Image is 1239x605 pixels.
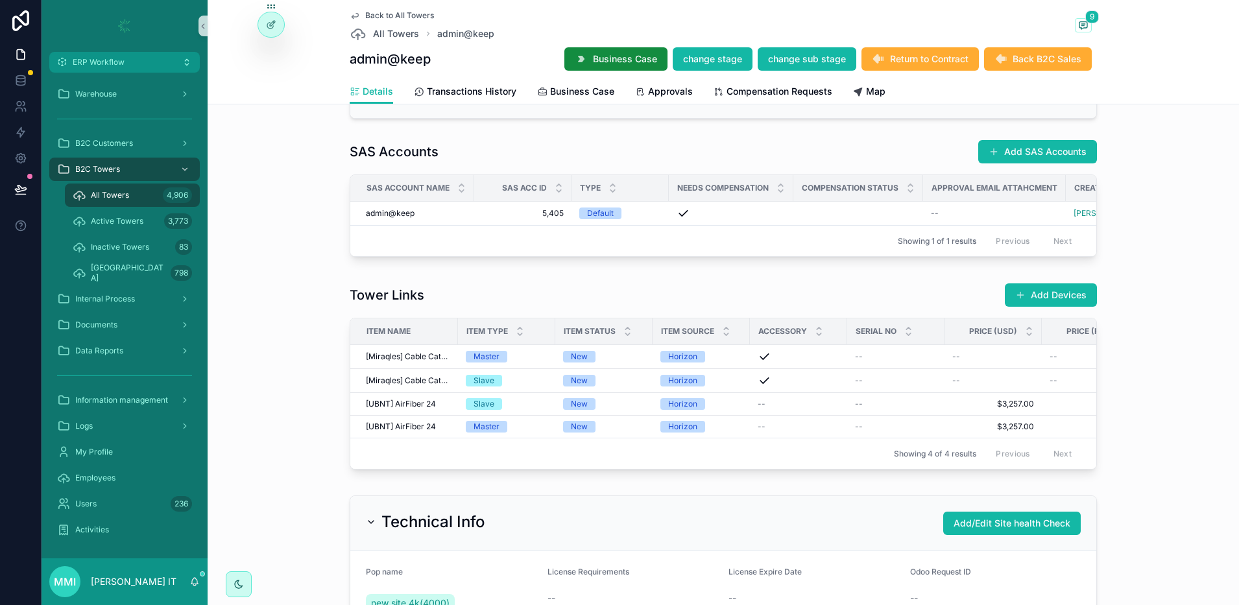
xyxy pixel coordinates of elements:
[660,375,742,386] a: Horizon
[910,567,971,576] span: Odoo Request ID
[855,351,863,362] span: --
[350,143,439,161] h1: SAS Accounts
[978,140,1097,163] button: Add SAS Accounts
[855,375,863,386] span: --
[1050,375,1183,386] a: --
[668,398,697,410] div: Horizon
[563,421,645,433] a: New
[579,208,661,219] a: Default
[660,421,742,433] a: Horizon
[75,499,97,509] span: Users
[855,399,863,409] span: --
[564,326,616,337] span: Item Status
[984,47,1092,71] button: Back B2C Sales
[802,183,898,193] span: Compensation Status
[49,388,200,412] a: Information management
[931,208,939,219] span: --
[366,208,466,219] a: admin@keep
[563,375,645,386] a: New
[65,184,200,207] a: All Towers4,906
[75,294,135,304] span: Internal Process
[49,82,200,106] a: Warehouse
[49,158,200,181] a: B2C Towers
[175,239,192,255] div: 83
[853,80,885,106] a: Map
[1066,326,1166,337] span: Price (from Item Name)
[1085,10,1099,23] span: 9
[547,567,629,576] span: License Requirements
[466,421,547,433] a: Master
[952,421,1034,432] a: $3,257.00
[366,399,450,409] a: [UBNT] AirFiber 24
[660,398,742,410] a: Horizon
[1074,183,1124,193] span: Created By
[474,351,499,362] div: Master
[474,375,494,386] div: Slave
[482,208,564,219] a: 5,405
[564,47,668,71] button: Business Case
[365,10,434,21] span: Back to All Towers
[866,85,885,98] span: Map
[171,496,192,512] div: 236
[855,421,937,432] a: --
[1050,421,1183,432] span: $1,939.39
[1013,53,1081,65] span: Back B2C Sales
[931,208,1058,219] a: --
[683,53,742,65] span: change stage
[563,351,645,362] a: New
[502,183,547,193] span: SAS Acc ID
[571,398,588,410] div: New
[366,375,450,386] a: [Miraqles] Cable Cat5 outdoor SFTP
[437,27,494,40] a: admin@keep
[1050,399,1183,409] a: $1,939.39
[350,50,431,68] h1: admin@keep
[768,53,846,65] span: change sub stage
[855,351,937,362] a: --
[758,47,856,71] button: change sub stage
[363,85,393,98] span: Details
[366,421,450,432] a: [UBNT] AirFiber 24
[587,208,614,219] div: Default
[75,164,120,174] span: B2C Towers
[855,399,937,409] a: --
[890,53,968,65] span: Return to Contract
[466,375,547,386] a: Slave
[1050,351,1057,362] span: --
[550,85,614,98] span: Business Case
[164,213,192,229] div: 3,773
[1005,283,1097,307] button: Add Devices
[952,399,1034,409] span: $3,257.00
[75,473,115,483] span: Employees
[91,263,165,283] span: [GEOGRAPHIC_DATA]
[54,574,76,589] span: MMI
[171,265,192,281] div: 798
[571,421,588,433] div: New
[367,326,411,337] span: Item Name
[1050,375,1057,386] span: --
[677,183,769,193] span: Needs Compensation
[668,351,697,362] div: Horizon
[49,313,200,337] a: Documents
[350,10,434,21] a: Back to All Towers
[952,375,1034,386] a: --
[648,85,693,98] span: Approvals
[563,398,645,410] a: New
[861,47,979,71] button: Return to Contract
[75,320,117,330] span: Documents
[668,375,697,386] div: Horizon
[856,326,896,337] span: Serial No
[714,80,832,106] a: Compensation Requests
[373,27,419,40] span: All Towers
[49,52,200,73] button: ERP Workflow
[114,16,135,36] img: App logo
[49,287,200,311] a: Internal Process
[49,339,200,362] a: Data Reports
[474,398,494,410] div: Slave
[427,85,516,98] span: Transactions History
